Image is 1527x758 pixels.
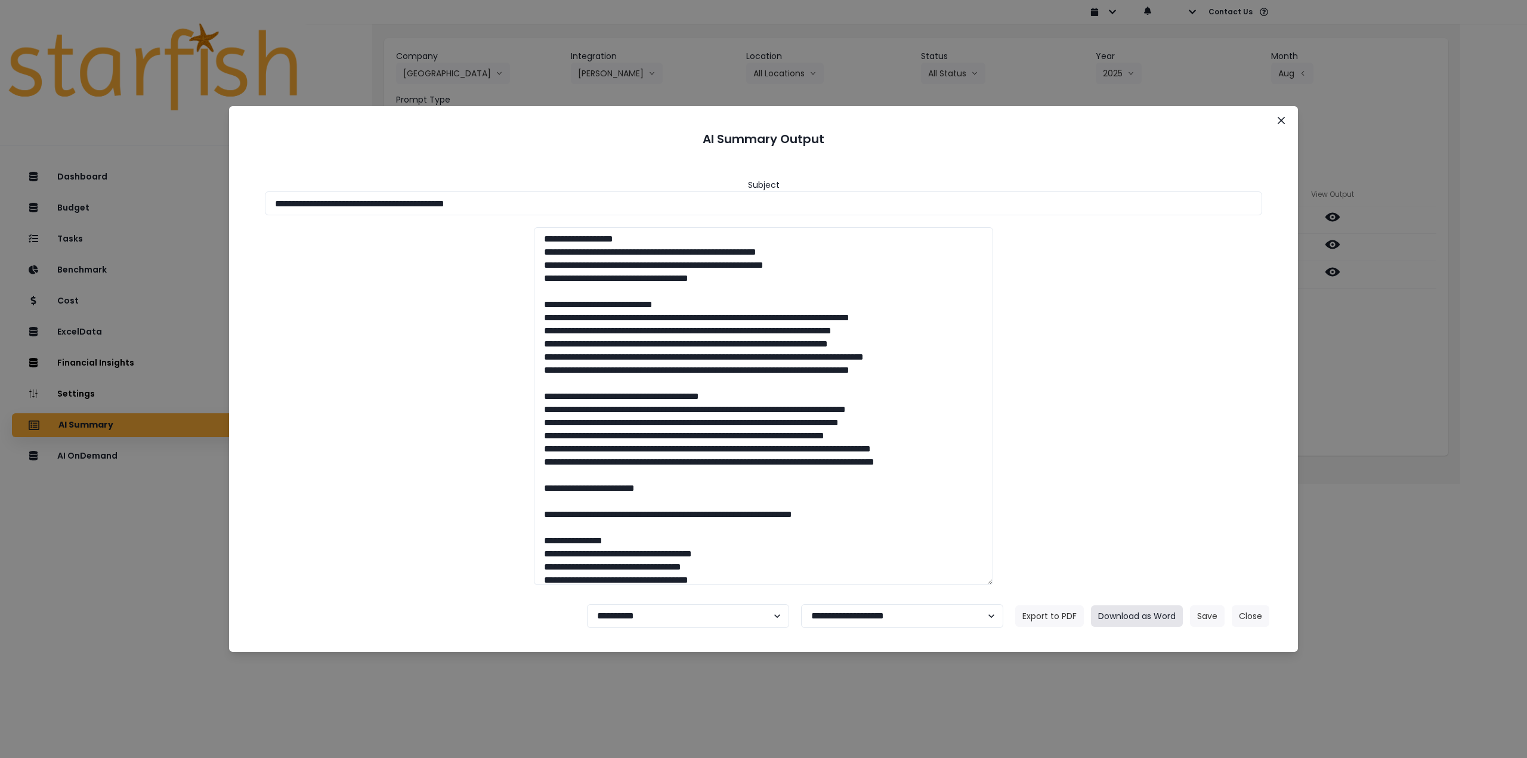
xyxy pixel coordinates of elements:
[243,120,1284,157] header: AI Summary Output
[1015,605,1084,627] button: Export to PDF
[1091,605,1183,627] button: Download as Word
[748,179,780,191] header: Subject
[1232,605,1269,627] button: Close
[1190,605,1225,627] button: Save
[1272,111,1291,130] button: Close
